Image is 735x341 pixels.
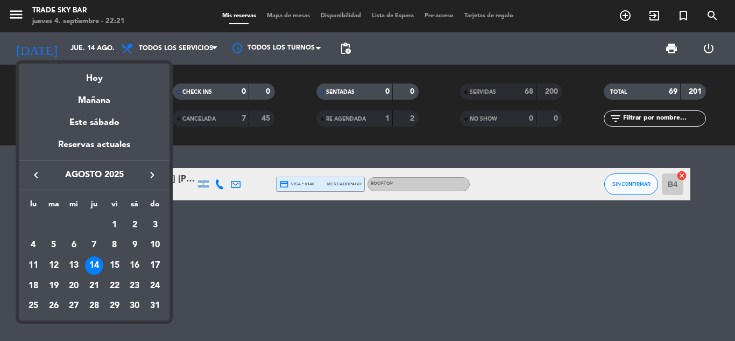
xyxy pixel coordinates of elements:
[104,215,125,235] td: 1 de agosto de 2025
[63,296,84,317] td: 27 de agosto de 2025
[46,168,143,182] span: agosto 2025
[44,296,64,317] td: 26 de agosto de 2025
[146,297,164,316] div: 31
[44,276,64,296] td: 19 de agosto de 2025
[85,277,103,295] div: 21
[63,198,84,215] th: miércoles
[30,169,43,182] i: keyboard_arrow_left
[146,277,164,295] div: 24
[145,255,165,276] td: 17 de agosto de 2025
[19,86,169,108] div: Mañana
[85,297,103,316] div: 28
[45,256,63,275] div: 12
[145,215,165,235] td: 3 de agosto de 2025
[24,236,43,254] div: 4
[19,108,169,138] div: Este sábado
[104,296,125,317] td: 29 de agosto de 2025
[65,277,83,295] div: 20
[23,296,44,317] td: 25 de agosto de 2025
[85,236,103,254] div: 7
[105,236,124,254] div: 8
[45,277,63,295] div: 19
[24,277,43,295] div: 18
[125,216,144,234] div: 2
[84,276,104,296] td: 21 de agosto de 2025
[104,198,125,215] th: viernes
[104,235,125,256] td: 8 de agosto de 2025
[63,276,84,296] td: 20 de agosto de 2025
[19,64,169,86] div: Hoy
[23,235,44,256] td: 4 de agosto de 2025
[44,198,64,215] th: martes
[45,236,63,254] div: 5
[146,216,164,234] div: 3
[145,235,165,256] td: 10 de agosto de 2025
[125,236,144,254] div: 9
[125,255,145,276] td: 16 de agosto de 2025
[26,168,46,182] button: keyboard_arrow_left
[63,235,84,256] td: 6 de agosto de 2025
[104,255,125,276] td: 15 de agosto de 2025
[125,198,145,215] th: sábado
[125,277,144,295] div: 23
[65,236,83,254] div: 6
[63,255,84,276] td: 13 de agosto de 2025
[23,255,44,276] td: 11 de agosto de 2025
[125,296,145,317] td: 30 de agosto de 2025
[65,256,83,275] div: 13
[125,215,145,235] td: 2 de agosto de 2025
[105,277,124,295] div: 22
[146,256,164,275] div: 17
[145,198,165,215] th: domingo
[65,297,83,316] div: 27
[19,138,169,160] div: Reservas actuales
[125,256,144,275] div: 16
[105,216,124,234] div: 1
[143,168,162,182] button: keyboard_arrow_right
[84,296,104,317] td: 28 de agosto de 2025
[23,276,44,296] td: 18 de agosto de 2025
[84,255,104,276] td: 14 de agosto de 2025
[104,276,125,296] td: 22 de agosto de 2025
[84,198,104,215] th: jueves
[146,169,159,182] i: keyboard_arrow_right
[146,236,164,254] div: 10
[24,256,43,275] div: 11
[23,215,104,235] td: AGO.
[105,297,124,316] div: 29
[45,297,63,316] div: 26
[125,297,144,316] div: 30
[125,235,145,256] td: 9 de agosto de 2025
[145,296,165,317] td: 31 de agosto de 2025
[84,235,104,256] td: 7 de agosto de 2025
[125,276,145,296] td: 23 de agosto de 2025
[145,276,165,296] td: 24 de agosto de 2025
[44,255,64,276] td: 12 de agosto de 2025
[85,256,103,275] div: 14
[44,235,64,256] td: 5 de agosto de 2025
[105,256,124,275] div: 15
[24,297,43,316] div: 25
[23,198,44,215] th: lunes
